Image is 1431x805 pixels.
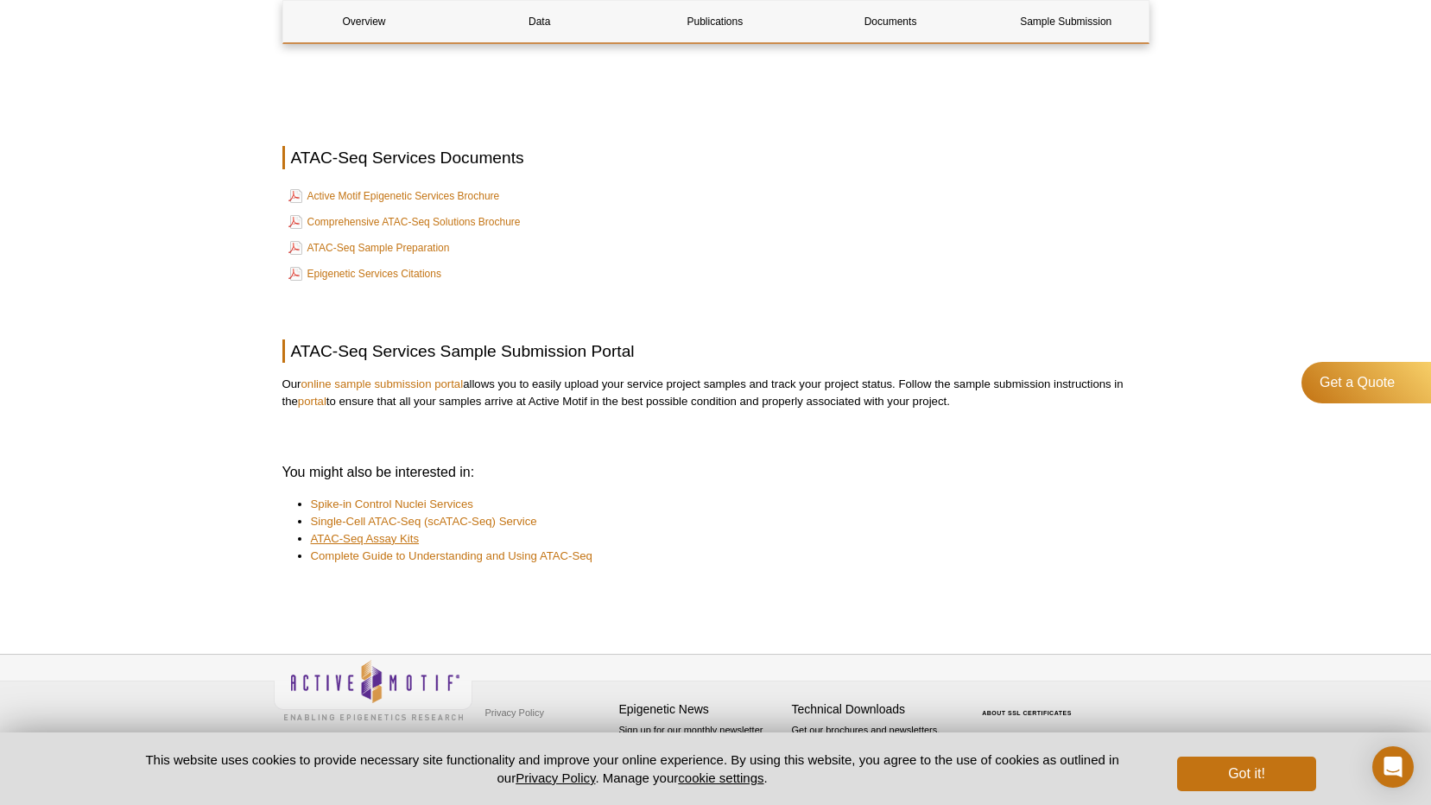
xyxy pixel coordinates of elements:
[288,212,521,232] a: Comprehensive ATAC-Seq Solutions Brochure
[298,395,326,408] a: portal
[459,1,621,42] a: Data
[282,146,1149,169] h2: ATAC-Seq Services Documents
[283,1,446,42] a: Overview
[282,462,1149,483] h3: You might also be interested in:
[311,548,592,565] a: Complete Guide to Understanding and Using ATAC-Seq
[311,530,420,548] a: ATAC-Seq Assay Kits
[1301,362,1431,403] a: Get a Quote
[809,1,972,42] a: Documents
[301,377,463,390] a: online sample submission portal
[481,726,572,751] a: Terms & Conditions
[619,702,783,717] h4: Epigenetic News
[678,770,763,785] button: cookie settings
[116,751,1149,787] p: This website uses cookies to provide necessary site functionality and improve your online experie...
[288,186,500,206] a: Active Motif Epigenetic Services Brochure
[288,263,441,284] a: Epigenetic Services Citations
[516,770,595,785] a: Privacy Policy
[982,710,1072,716] a: ABOUT SSL CERTIFICATES
[282,339,1149,363] h2: ATAC-Seq Services Sample Submission Portal
[274,655,472,725] img: Active Motif,
[619,723,783,782] p: Sign up for our monthly newsletter highlighting recent publications in the field of epigenetics.
[1372,746,1414,788] div: Open Intercom Messenger
[288,238,450,258] a: ATAC-Seq Sample Preparation
[311,513,537,530] a: Single-Cell ATAC-Seq (scATAC-Seq) Service
[792,702,956,717] h4: Technical Downloads
[792,723,956,767] p: Get our brochures and newsletters, or request them by mail.
[1177,757,1315,791] button: Got it!
[282,376,1149,410] p: Our allows you to easily upload your service project samples and track your project status. Follo...
[985,1,1147,42] a: Sample Submission
[965,685,1094,723] table: Click to Verify - This site chose Symantec SSL for secure e-commerce and confidential communicati...
[634,1,796,42] a: Publications
[311,496,473,513] a: Spike-in Control Nuclei Services
[481,700,548,726] a: Privacy Policy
